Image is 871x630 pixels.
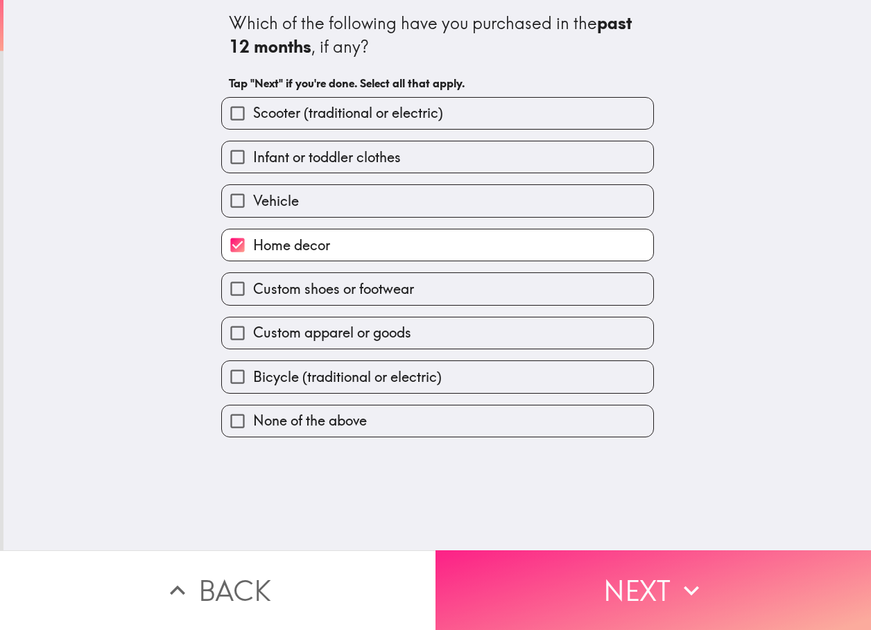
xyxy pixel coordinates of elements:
span: Vehicle [253,191,299,211]
span: Scooter (traditional or electric) [253,103,443,123]
button: None of the above [222,405,653,437]
div: Which of the following have you purchased in the , if any? [229,12,646,58]
b: past 12 months [229,12,636,57]
button: Next [435,550,871,630]
span: Infant or toddler clothes [253,148,401,167]
button: Home decor [222,229,653,261]
button: Vehicle [222,185,653,216]
span: Bicycle (traditional or electric) [253,367,442,387]
button: Infant or toddler clothes [222,141,653,173]
span: Home decor [253,236,330,255]
span: Custom shoes or footwear [253,279,414,299]
button: Custom shoes or footwear [222,273,653,304]
button: Bicycle (traditional or electric) [222,361,653,392]
button: Custom apparel or goods [222,317,653,349]
span: None of the above [253,411,367,430]
button: Scooter (traditional or electric) [222,98,653,129]
span: Custom apparel or goods [253,323,411,342]
h6: Tap "Next" if you're done. Select all that apply. [229,76,646,91]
